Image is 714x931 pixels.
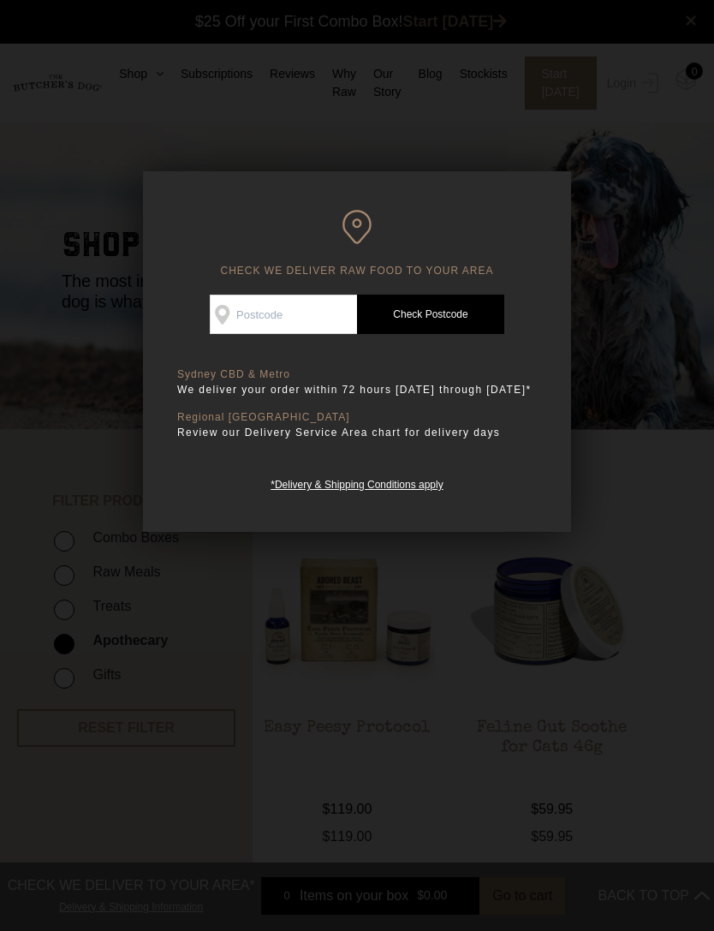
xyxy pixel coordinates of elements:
h6: CHECK WE DELIVER RAW FOOD TO YOUR AREA [177,210,537,278]
a: Check Postcode [357,295,504,334]
p: We deliver your order within 72 hours [DATE] through [DATE]* [177,381,537,398]
p: Regional [GEOGRAPHIC_DATA] [177,411,537,424]
p: Review our Delivery Service Area chart for delivery days [177,424,537,441]
input: Postcode [210,295,357,334]
a: *Delivery & Shipping Conditions apply [271,474,443,491]
p: Sydney CBD & Metro [177,368,537,381]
